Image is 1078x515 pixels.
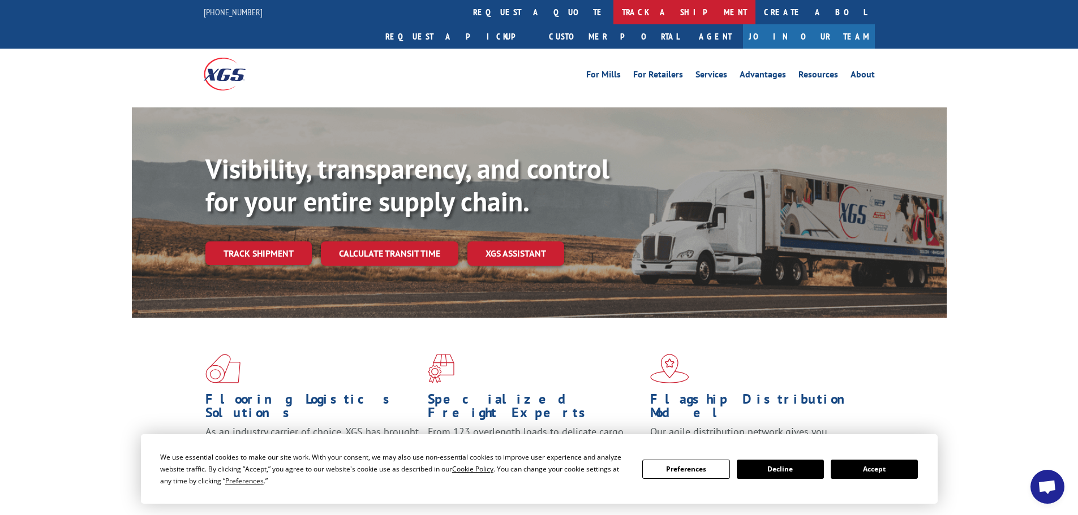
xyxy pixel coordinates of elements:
[428,354,454,383] img: xgs-icon-focused-on-flooring-red
[141,434,938,504] div: Cookie Consent Prompt
[204,6,263,18] a: [PHONE_NUMBER]
[467,241,564,266] a: XGS ASSISTANT
[321,241,458,266] a: Calculate transit time
[633,70,683,83] a: For Retailers
[1030,470,1064,504] a: Open chat
[205,151,609,219] b: Visibility, transparency, and control for your entire supply chain.
[642,460,729,479] button: Preferences
[205,425,419,465] span: As an industry carrier of choice, XGS has brought innovation and dedication to flooring logistics...
[225,476,264,486] span: Preferences
[650,425,858,452] span: Our agile distribution network gives you nationwide inventory management on demand.
[650,354,689,383] img: xgs-icon-flagship-distribution-model-red
[205,392,419,425] h1: Flooring Logistics Solutions
[688,24,743,49] a: Agent
[428,392,642,425] h1: Specialized Freight Experts
[540,24,688,49] a: Customer Portal
[737,460,824,479] button: Decline
[205,354,240,383] img: xgs-icon-total-supply-chain-intelligence-red
[798,70,838,83] a: Resources
[650,392,864,425] h1: Flagship Distribution Model
[743,24,875,49] a: Join Our Team
[586,70,621,83] a: For Mills
[831,460,918,479] button: Accept
[205,241,312,265] a: Track shipment
[452,464,493,474] span: Cookie Policy
[695,70,727,83] a: Services
[377,24,540,49] a: Request a pickup
[740,70,786,83] a: Advantages
[428,425,642,475] p: From 123 overlength loads to delicate cargo, our experienced staff knows the best way to move you...
[851,70,875,83] a: About
[160,451,629,487] div: We use essential cookies to make our site work. With your consent, we may also use non-essential ...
